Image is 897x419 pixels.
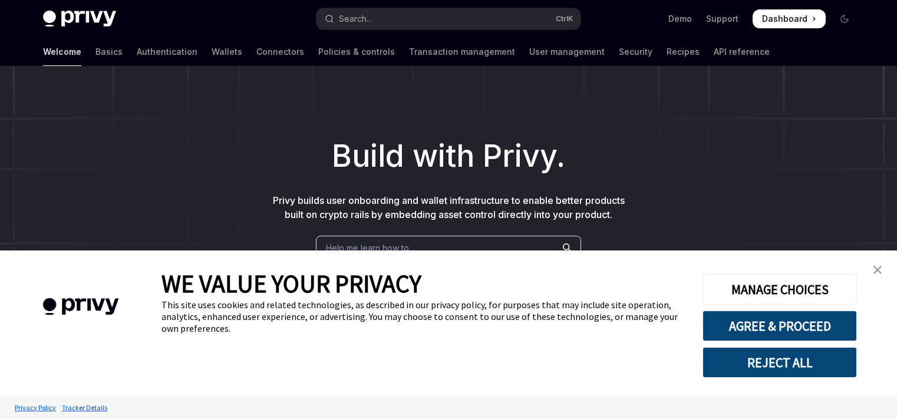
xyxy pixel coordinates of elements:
[668,13,692,25] a: Demo
[212,38,242,66] a: Wallets
[95,38,123,66] a: Basics
[706,13,738,25] a: Support
[137,38,197,66] a: Authentication
[161,268,421,299] span: WE VALUE YOUR PRIVACY
[18,281,144,332] img: company logo
[316,8,581,29] button: Open search
[714,38,770,66] a: API reference
[762,13,807,25] span: Dashboard
[273,194,625,220] span: Privy builds user onboarding and wallet infrastructure to enable better products built on crypto ...
[43,38,81,66] a: Welcome
[703,311,857,341] button: AGREE & PROCEED
[556,14,573,24] span: Ctrl K
[318,38,395,66] a: Policies & controls
[873,266,882,274] img: close banner
[409,38,515,66] a: Transaction management
[12,397,59,418] a: Privacy Policy
[256,38,304,66] a: Connectors
[667,38,700,66] a: Recipes
[529,38,605,66] a: User management
[703,274,857,305] button: MANAGE CHOICES
[753,9,826,28] a: Dashboard
[19,133,878,179] h1: Build with Privy.
[326,242,415,254] span: Help me learn how to…
[835,9,854,28] button: Toggle dark mode
[703,347,857,378] button: REJECT ALL
[619,38,652,66] a: Security
[43,11,116,27] img: dark logo
[161,299,685,334] div: This site uses cookies and related technologies, as described in our privacy policy, for purposes...
[59,397,110,418] a: Tracker Details
[866,258,889,282] a: close banner
[339,12,372,26] div: Search...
